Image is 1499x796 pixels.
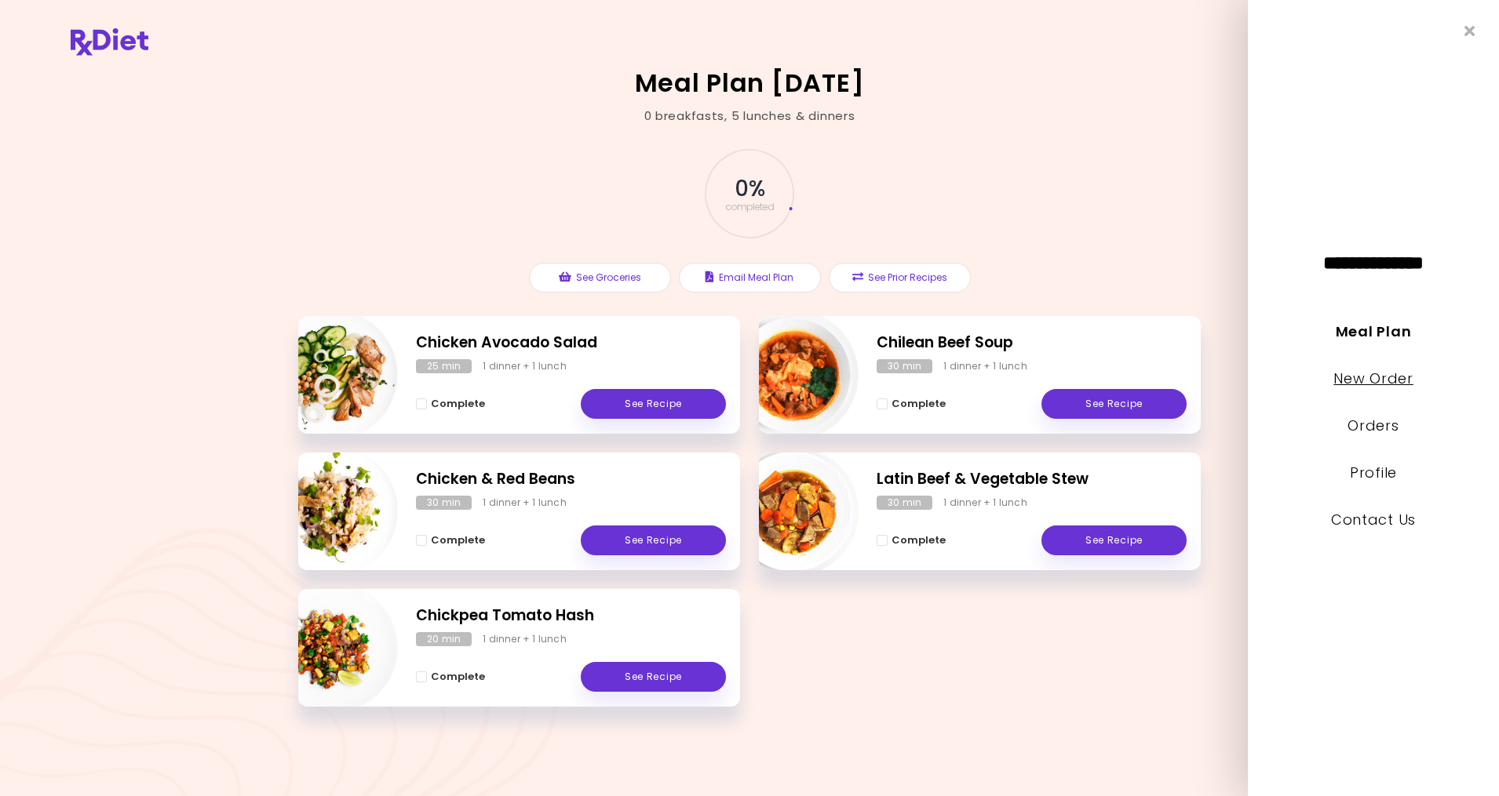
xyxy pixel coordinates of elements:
[892,398,946,410] span: Complete
[679,263,821,293] button: Email Meal Plan
[431,671,485,683] span: Complete
[416,605,726,627] h2: Chickpea Tomato Hash
[268,446,398,576] img: Info - Chicken & Red Beans
[1464,24,1475,38] i: Close
[892,534,946,547] span: Complete
[1348,416,1399,435] a: Orders
[735,176,764,202] span: 0 %
[943,359,1027,373] div: 1 dinner + 1 lunch
[71,28,148,56] img: RxDiet
[581,389,726,419] a: See Recipe - Chicken Avocado Salad
[529,263,671,293] button: See Groceries
[1041,389,1187,419] a: See Recipe - Chilean Beef Soup
[431,534,485,547] span: Complete
[581,525,726,555] a: See Recipe - Chicken & Red Beans
[416,359,472,373] div: 25 min
[1041,525,1187,555] a: See Recipe - Latin Beef & Vegetable Stew
[268,583,398,713] img: Info - Chickpea Tomato Hash
[483,496,567,510] div: 1 dinner + 1 lunch
[416,496,472,510] div: 30 min
[877,496,932,510] div: 30 min
[877,359,932,373] div: 30 min
[416,531,485,550] button: Complete - Chicken & Red Beans
[1350,463,1397,482] a: Profile
[483,359,567,373] div: 1 dinner + 1 lunch
[829,263,971,293] button: See Prior Recipes
[943,496,1027,510] div: 1 dinner + 1 lunch
[416,632,472,646] div: 20 min
[268,310,398,440] img: Info - Chicken Avocado Salad
[877,394,946,413] button: Complete - Chilean Beef Soup
[877,332,1187,354] h2: Chilean Beef Soup
[1331,510,1416,529] a: Contact Us
[1333,369,1413,388] a: New Order
[644,107,855,125] div: 0 breakfasts , 5 lunches & dinners
[483,632,567,646] div: 1 dinner + 1 lunch
[416,394,485,413] button: Complete - Chicken Avocado Salad
[728,310,859,440] img: Info - Chilean Beef Soup
[877,468,1187,491] h2: Latin Beef & Vegetable Stew
[877,531,946,550] button: Complete - Latin Beef & Vegetable Stew
[416,468,726,491] h2: Chicken & Red Beans
[431,398,485,410] span: Complete
[635,71,865,96] h2: Meal Plan [DATE]
[416,667,485,686] button: Complete - Chickpea Tomato Hash
[725,202,775,212] span: completed
[1336,322,1411,341] a: Meal Plan
[728,446,859,576] img: Info - Latin Beef & Vegetable Stew
[581,662,726,692] a: See Recipe - Chickpea Tomato Hash
[416,332,726,354] h2: Chicken Avocado Salad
